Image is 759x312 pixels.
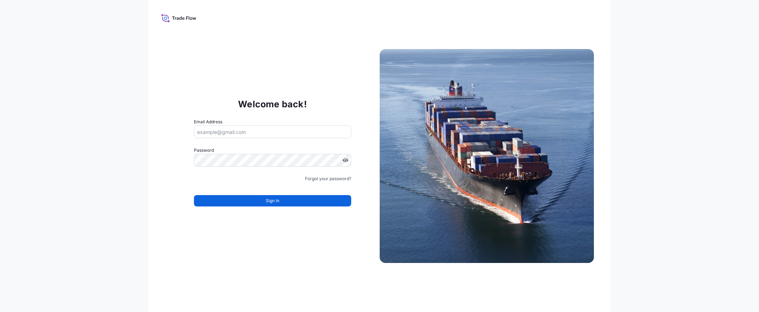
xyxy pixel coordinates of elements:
input: example@gmail.com [194,125,351,138]
button: Sign In [194,195,351,206]
img: Ship illustration [380,49,594,263]
span: Sign In [266,197,279,204]
a: Forgot your password? [305,175,351,182]
button: Show password [343,157,348,163]
label: Email Address [194,118,222,125]
label: Password [194,147,351,154]
p: Welcome back! [238,98,307,110]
